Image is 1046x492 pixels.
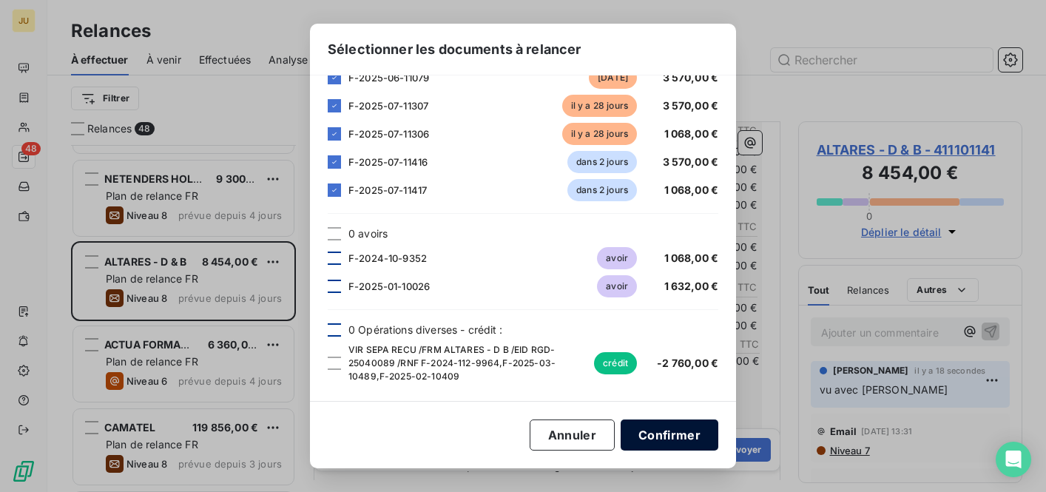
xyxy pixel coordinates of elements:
[664,127,719,140] span: 1 068,00 €
[664,280,719,292] span: 1 632,00 €
[348,252,427,264] span: F-2024-10-9352
[567,151,637,173] span: dans 2 jours
[562,95,637,117] span: il y a 28 jours
[621,419,718,451] button: Confirmer
[597,247,637,269] span: avoir
[663,99,719,112] span: 3 570,00 €
[348,322,502,337] span: 0 Opérations diverses - crédit :
[348,100,428,112] span: F-2025-07-11307
[348,72,429,84] span: F-2025-06-11079
[348,184,427,196] span: F-2025-07-11417
[348,226,388,241] span: 0 avoirs
[664,252,719,264] span: 1 068,00 €
[663,155,719,168] span: 3 570,00 €
[328,39,581,59] span: Sélectionner les documents à relancer
[348,343,587,383] span: VIR SEPA RECU /FRM ALTARES - D B /EID RGD-25040089 /RNF F-2024-112-9964,F-2025-03-10489,F-2025-02...
[348,128,429,140] span: F-2025-07-11306
[594,352,637,374] span: crédit
[348,156,428,168] span: F-2025-07-11416
[567,179,637,201] span: dans 2 jours
[657,357,718,369] span: -2 760,00 €
[589,67,637,89] span: [DATE]
[664,183,719,196] span: 1 068,00 €
[530,419,615,451] button: Annuler
[663,71,719,84] span: 3 570,00 €
[996,442,1031,477] div: Open Intercom Messenger
[348,280,430,292] span: F-2025-01-10026
[597,275,637,297] span: avoir
[562,123,637,145] span: il y a 28 jours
